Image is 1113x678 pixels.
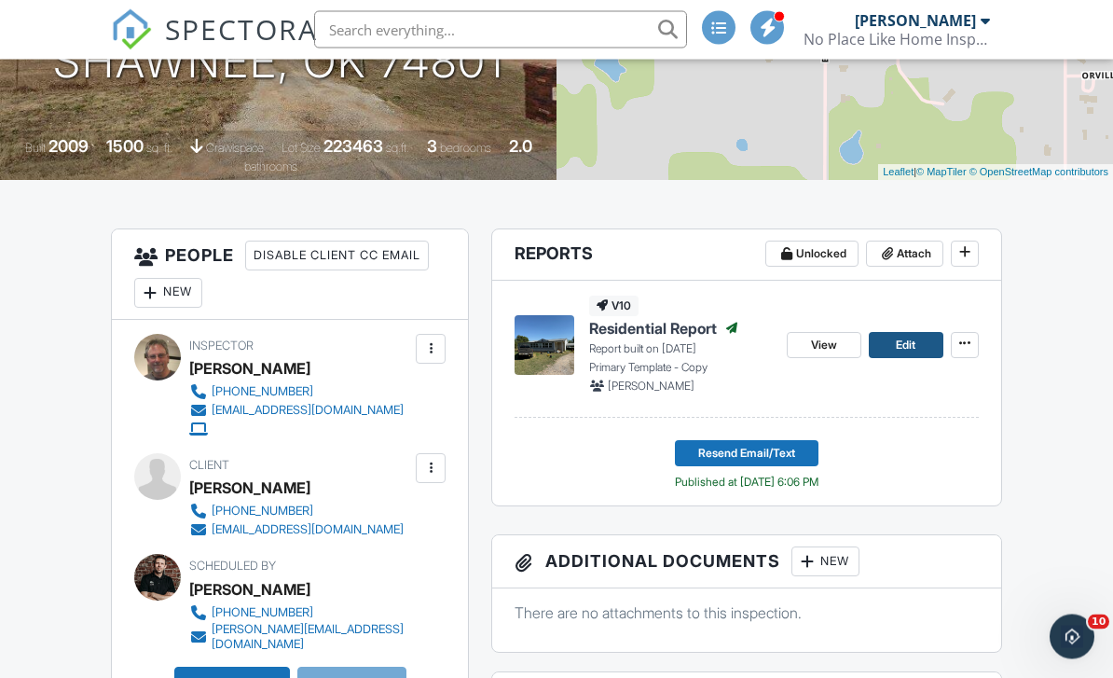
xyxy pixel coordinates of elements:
div: New [134,279,202,309]
a: SPECTORA [111,25,318,64]
div: [PHONE_NUMBER] [212,385,313,400]
span: SPECTORA [165,9,318,48]
span: Scheduled By [189,560,276,574]
input: Search everything... [314,11,687,48]
div: No Place Like Home Inspections [804,30,990,48]
div: [EMAIL_ADDRESS][DOMAIN_NAME] [212,523,404,538]
div: [PERSON_NAME] [189,475,310,503]
span: sq.ft. [386,142,409,156]
div: 3 [427,137,437,157]
span: bathrooms [244,160,297,174]
span: Built [25,142,46,156]
a: [PHONE_NUMBER] [189,383,404,402]
iframe: Intercom live chat [1050,615,1094,659]
a: © OpenStreetMap contributors [969,167,1108,178]
div: [PERSON_NAME] [855,11,976,30]
span: Lot Size [282,142,321,156]
div: New [791,547,859,577]
div: Disable Client CC Email [245,242,429,271]
a: © MapTiler [916,167,967,178]
div: [PERSON_NAME] [189,355,310,383]
a: [PERSON_NAME][EMAIL_ADDRESS][DOMAIN_NAME] [189,623,411,653]
div: [EMAIL_ADDRESS][DOMAIN_NAME] [212,404,404,419]
a: [PHONE_NUMBER] [189,604,411,623]
div: | [878,165,1113,181]
a: [EMAIL_ADDRESS][DOMAIN_NAME] [189,402,404,421]
span: sq. ft. [146,142,172,156]
h3: Additional Documents [492,536,1000,589]
a: [EMAIL_ADDRESS][DOMAIN_NAME] [189,521,404,540]
a: [PHONE_NUMBER] [189,503,404,521]
div: 2009 [48,137,89,157]
div: [PHONE_NUMBER] [212,505,313,519]
div: 223463 [323,137,383,157]
h3: People [112,230,468,321]
p: There are no attachments to this inspection. [515,603,978,624]
span: crawlspace [206,142,264,156]
span: Inspector [189,339,254,353]
a: Leaflet [883,167,914,178]
span: 10 [1088,615,1109,630]
div: 2.0 [509,137,532,157]
img: The Best Home Inspection Software - Spectora [111,9,152,50]
div: [PERSON_NAME][EMAIL_ADDRESS][DOMAIN_NAME] [212,623,411,653]
span: bedrooms [440,142,491,156]
div: [PERSON_NAME] [189,576,310,604]
span: Client [189,459,229,473]
div: [PHONE_NUMBER] [212,606,313,621]
div: 1500 [106,137,144,157]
